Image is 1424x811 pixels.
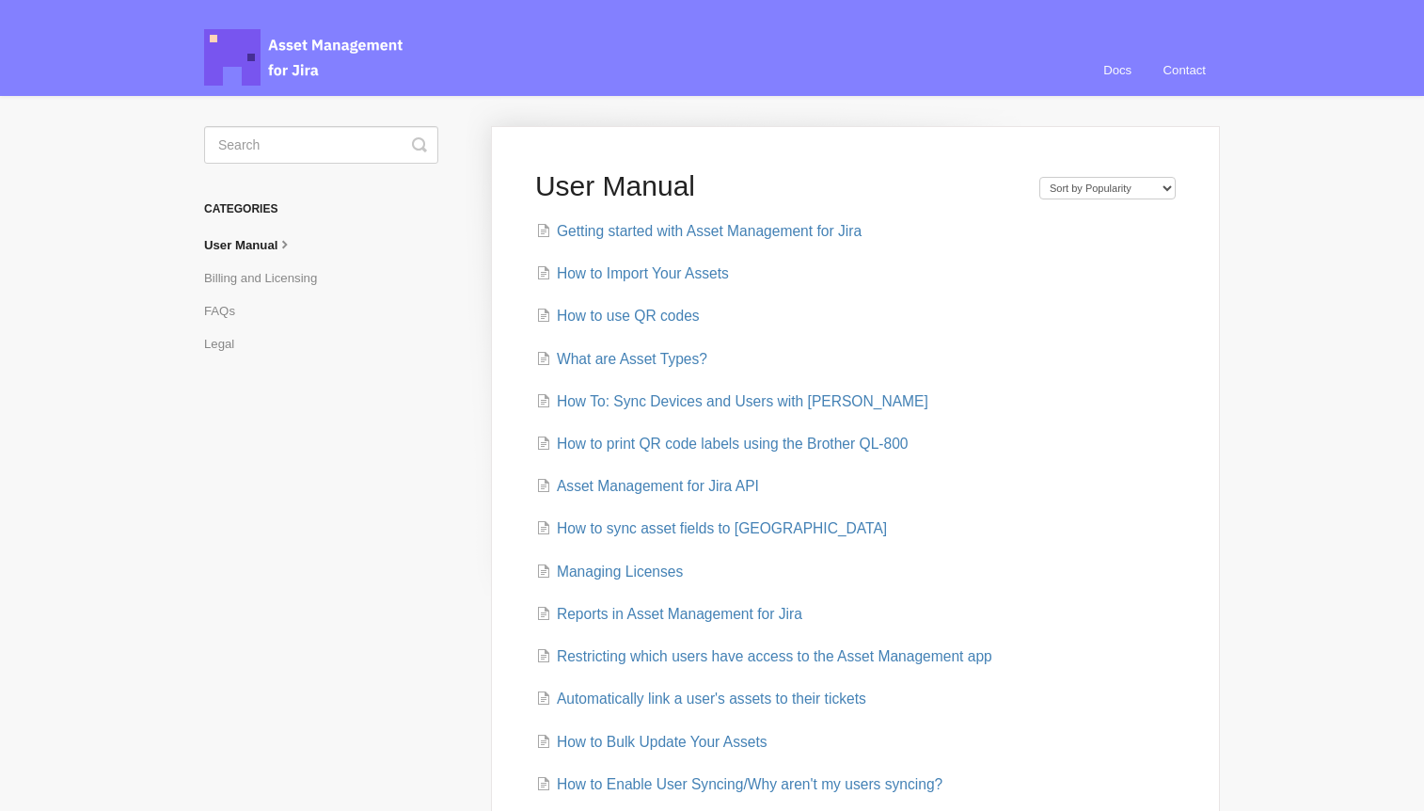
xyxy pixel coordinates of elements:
[536,435,925,453] a: How to print QR code labels using the Brother QL-800
[557,605,815,623] span: Reports in Asset Management for Jira
[1039,177,1176,199] select: Page reloads on selection
[557,647,1015,665] span: Restricting which users have access to the Asset Management app
[557,733,778,751] span: How to Bulk Update Your Assets
[536,690,886,708] a: Automatically link a user's assets to their tickets
[536,733,778,751] a: How to Bulk Update Your Assets
[204,126,438,164] input: Search
[557,307,704,325] span: How to use QR codes
[1147,45,1220,96] a: Contact
[536,307,704,325] a: How to use QR codes
[204,192,438,226] h3: Categories
[557,519,896,537] span: How to sync asset fields to [GEOGRAPHIC_DATA]
[557,563,689,580] span: Managing Licenses
[204,230,309,261] a: User Manual
[204,329,249,359] a: Legal
[536,605,815,623] a: Reports in Asset Management for Jira
[557,392,941,410] span: How To: Sync Devices and Users with [PERSON_NAME]
[536,519,896,537] a: How to sync asset fields to [GEOGRAPHIC_DATA]
[557,477,770,495] span: Asset Management for Jira API
[536,222,881,240] a: Getting started with Asset Management for Jira
[557,775,964,793] span: How to Enable User Syncing/Why aren't my users syncing?
[536,350,714,368] a: What are Asset Types?
[557,690,886,708] span: Automatically link a user's assets to their tickets
[535,169,1021,203] h1: User Manual
[536,392,941,410] a: How To: Sync Devices and Users with [PERSON_NAME]
[204,263,338,294] a: Billing and Licensing
[557,222,881,240] span: Getting started with Asset Management for Jira
[204,29,405,86] span: Asset Management for Jira Docs
[536,775,964,793] a: How to Enable User Syncing/Why aren't my users syncing?
[536,647,1015,665] a: Restricting which users have access to the Asset Management app
[557,435,925,453] span: How to print QR code labels using the Brother QL-800
[1086,45,1144,96] a: Docs
[536,563,689,580] a: Managing Licenses
[557,350,714,368] span: What are Asset Types?
[204,296,249,326] a: FAQs
[557,264,739,282] span: How to Import Your Assets
[536,477,770,495] a: Asset Management for Jira API
[536,264,739,282] a: How to Import Your Assets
